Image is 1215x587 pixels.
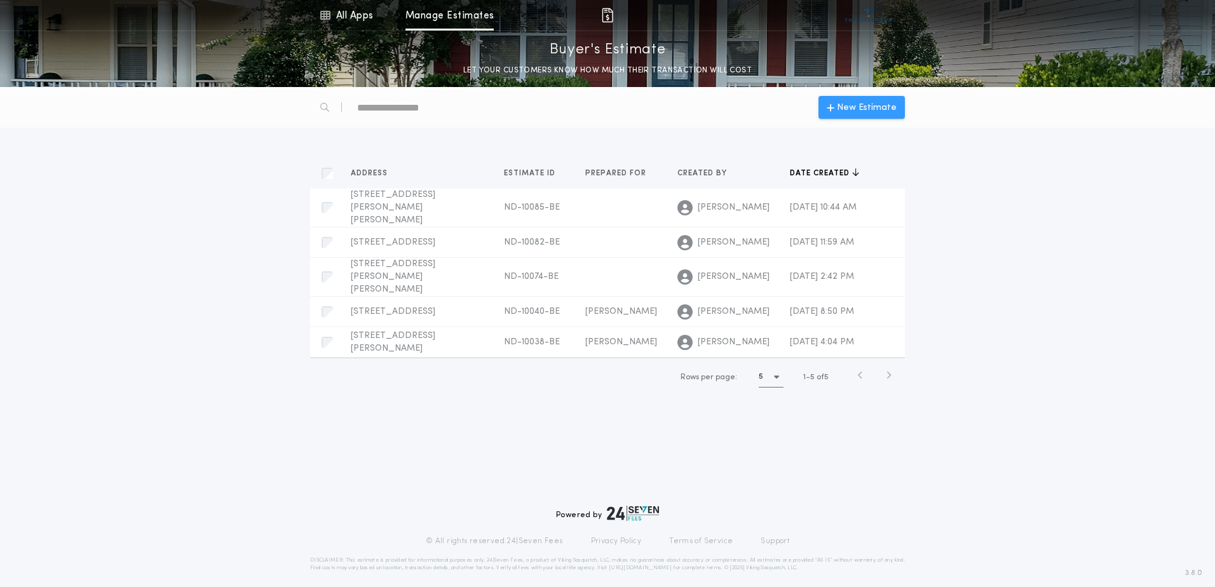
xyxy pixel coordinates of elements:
[504,238,560,247] span: ND-10082-BE
[790,307,854,316] span: [DATE] 8:50 PM
[426,536,563,546] p: © All rights reserved. 24|Seven Fees
[677,167,736,180] button: Created by
[759,367,784,388] button: 5
[759,370,763,383] h1: 5
[504,167,565,180] button: Estimate ID
[609,565,672,570] a: [URL][DOMAIN_NAME]
[803,374,806,381] span: 1
[351,168,390,179] span: Address
[585,307,657,316] span: [PERSON_NAME]
[504,203,560,212] span: ND-10085-BE
[600,8,615,23] img: img
[351,167,397,180] button: Address
[681,374,737,381] span: Rows per page:
[837,101,897,114] span: New Estimate
[790,238,854,247] span: [DATE] 11:59 AM
[585,337,657,347] span: [PERSON_NAME]
[669,536,733,546] a: Terms of Service
[351,238,435,247] span: [STREET_ADDRESS]
[790,337,854,347] span: [DATE] 4:04 PM
[817,372,829,383] span: of 5
[550,40,666,60] p: Buyer's Estimate
[810,374,815,381] span: 5
[698,336,770,349] span: [PERSON_NAME]
[591,536,642,546] a: Privacy Policy
[761,536,789,546] a: Support
[351,190,435,225] span: [STREET_ADDRESS][PERSON_NAME][PERSON_NAME]
[790,272,854,281] span: [DATE] 2:42 PM
[698,236,770,249] span: [PERSON_NAME]
[845,9,893,22] img: vs-icon
[351,259,435,294] span: [STREET_ADDRESS][PERSON_NAME][PERSON_NAME]
[818,96,905,119] button: New Estimate
[451,64,764,77] p: LET YOUR CUSTOMERS KNOW HOW MUCH THEIR TRANSACTION WILL COST
[607,506,659,521] img: logo
[698,201,770,214] span: [PERSON_NAME]
[556,506,659,521] div: Powered by
[790,203,857,212] span: [DATE] 10:44 AM
[1185,567,1202,579] span: 3.8.0
[677,168,730,179] span: Created by
[351,331,435,353] span: [STREET_ADDRESS][PERSON_NAME]
[504,307,560,316] span: ND-10040-BE
[698,271,770,283] span: [PERSON_NAME]
[504,272,559,281] span: ND-10074-BE
[698,306,770,318] span: [PERSON_NAME]
[790,168,852,179] span: Date created
[504,337,560,347] span: ND-10038-BE
[585,168,649,179] span: Prepared for
[351,307,435,316] span: [STREET_ADDRESS]
[790,167,859,180] button: Date created
[504,168,558,179] span: Estimate ID
[310,557,905,572] p: DISCLAIMER: This estimate is provided for informational purposes only. 24|Seven Fees, a product o...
